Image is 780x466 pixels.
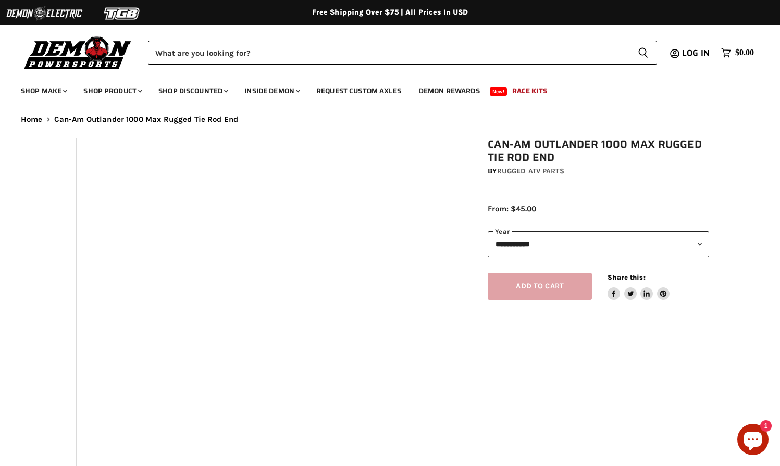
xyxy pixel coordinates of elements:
span: From: $45.00 [488,204,536,213]
a: Shop Product [76,80,148,102]
a: Shop Make [13,80,73,102]
span: Can-Am Outlander 1000 Max Rugged Tie Rod End [54,115,239,124]
a: Home [21,115,43,124]
a: $0.00 [716,45,759,60]
img: Demon Electric Logo 2 [5,4,83,23]
h1: Can-Am Outlander 1000 Max Rugged Tie Rod End [488,138,709,164]
a: Shop Discounted [151,80,234,102]
input: Search [148,41,629,65]
span: New! [490,87,507,96]
a: Demon Rewards [411,80,488,102]
a: Inside Demon [237,80,306,102]
ul: Main menu [13,76,751,102]
aside: Share this: [608,273,670,300]
button: Search [629,41,657,65]
form: Product [148,41,657,65]
div: by [488,166,709,177]
inbox-online-store-chat: Shopify online store chat [734,424,772,458]
a: Request Custom Axles [308,80,409,102]
span: Log in [682,46,710,59]
select: year [488,231,709,257]
a: Rugged ATV Parts [497,167,564,175]
span: Share this: [608,273,645,281]
a: Race Kits [504,80,555,102]
img: TGB Logo 2 [83,4,162,23]
span: $0.00 [735,48,754,58]
img: Demon Powersports [21,34,135,71]
a: Log in [677,48,716,58]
